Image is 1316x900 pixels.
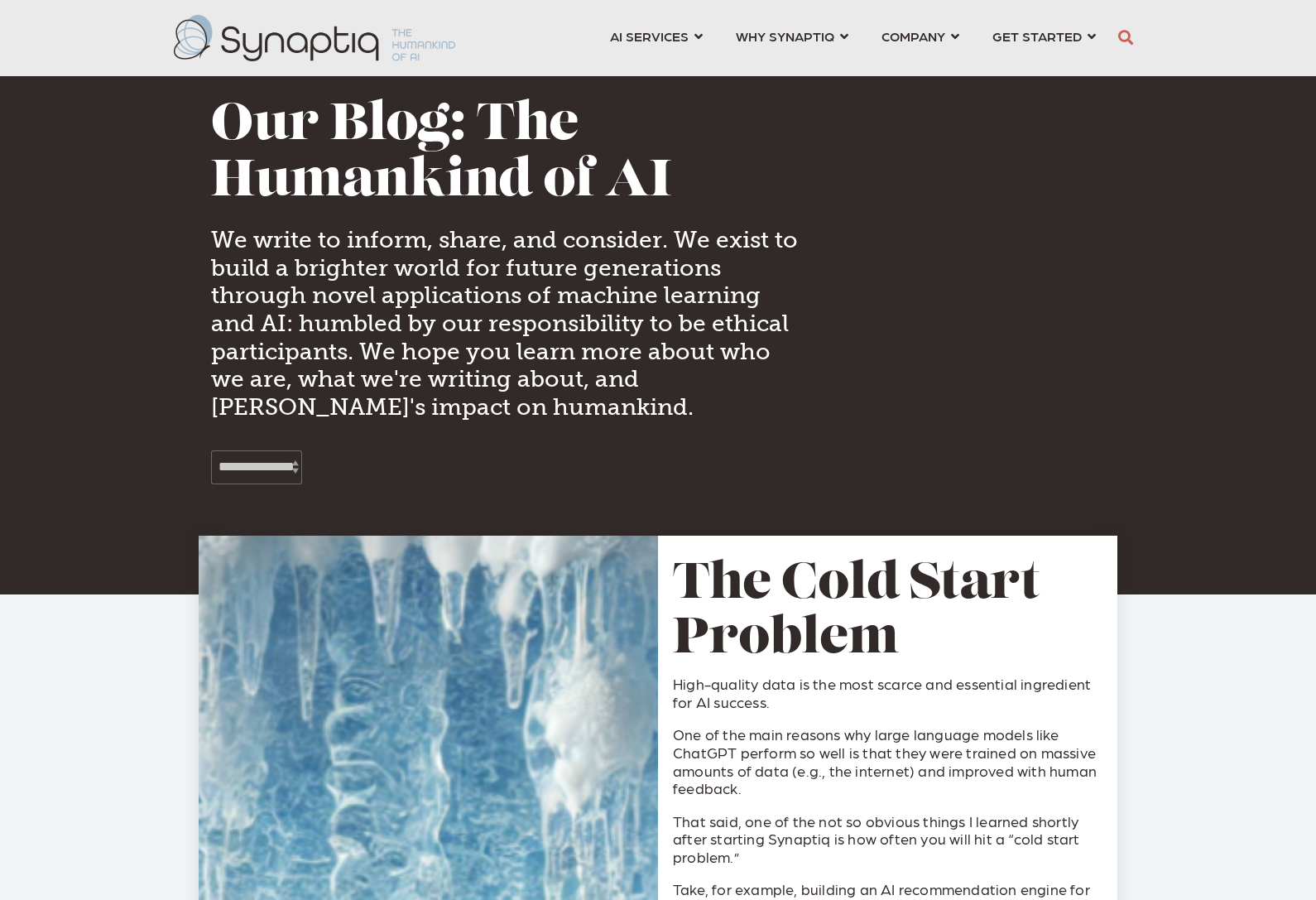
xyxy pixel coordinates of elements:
a: The Cold Start Problem [673,561,1040,665]
nav: menu [593,8,1112,68]
span: WHY SYNAPTIQ [736,25,834,47]
a: WHY SYNAPTIQ [736,21,848,51]
p: High-quality data is the most scarce and essential ingredient for AI success. [673,675,1102,710]
p: That said, one of the not so obvious things I learned shortly after starting Synaptiq is how ofte... [673,812,1102,866]
h1: Our Blog: The Humankind of AI [211,99,799,211]
span: GET STARTED [992,25,1082,47]
a: GET STARTED [992,21,1096,51]
span: COMPANY [881,25,945,47]
a: AI SERVICES [610,21,703,51]
img: synaptiq logo-2 [174,15,455,61]
a: COMPANY [881,21,959,51]
span: AI SERVICES [610,25,689,47]
h4: We write to inform, share, and consider. We exist to build a brighter world for future generation... [211,226,799,421]
p: One of the main reasons why large language models like ChatGPT perform so well is that they were ... [673,725,1102,797]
